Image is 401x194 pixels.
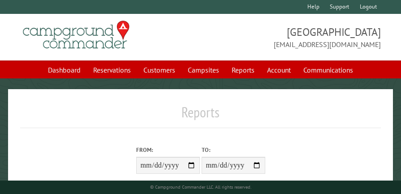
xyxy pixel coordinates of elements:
a: Customers [138,61,181,78]
a: Reservations [88,61,136,78]
a: Campsites [182,61,224,78]
a: Dashboard [43,61,86,78]
h1: Reports [20,103,381,128]
label: From: [136,146,200,154]
a: Account [262,61,296,78]
a: Communications [298,61,358,78]
img: Campground Commander [20,17,132,52]
a: Reports [226,61,260,78]
small: © Campground Commander LLC. All rights reserved. [150,184,251,190]
label: To: [202,146,265,154]
span: [GEOGRAPHIC_DATA] [EMAIL_ADDRESS][DOMAIN_NAME] [201,25,381,50]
